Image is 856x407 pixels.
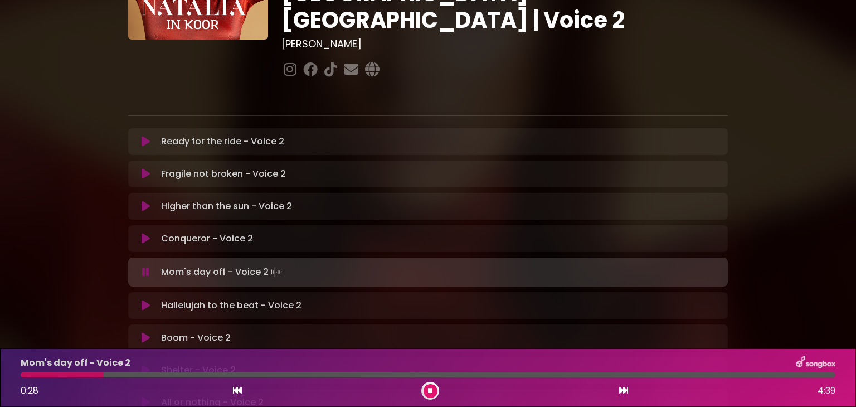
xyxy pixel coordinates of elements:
[161,200,292,213] p: Higher than the sun - Voice 2
[818,384,835,398] span: 4:39
[161,232,253,245] p: Conqueror - Voice 2
[21,384,38,397] span: 0:28
[161,135,284,148] p: Ready for the ride - Voice 2
[161,299,301,312] p: Hallelujah to the beat - Voice 2
[281,38,728,50] h3: [PERSON_NAME]
[161,264,284,280] p: Mom's day off - Voice 2
[269,264,284,280] img: waveform4.gif
[21,356,130,370] p: Mom's day off - Voice 2
[161,331,231,345] p: Boom - Voice 2
[161,167,286,181] p: Fragile not broken - Voice 2
[796,356,835,370] img: songbox-logo-white.png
